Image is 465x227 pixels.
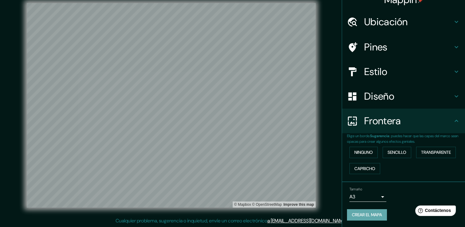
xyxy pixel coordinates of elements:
a: Map feedback [283,202,314,207]
b: Sugerencia [370,133,389,138]
font: Transparente [421,149,451,156]
div: Estilo [342,59,465,84]
h4: Diseño [364,90,453,102]
div: Frontera [342,109,465,133]
div: A3 [349,192,386,202]
button: Sencillo [383,147,411,158]
font: Ninguno [354,149,373,156]
div: Ubicación [342,10,465,34]
font: Crear el mapa [352,211,382,219]
button: Transparente [416,147,456,158]
iframe: Help widget launcher [410,203,458,220]
button: Capricho [349,163,380,174]
button: Crear el mapa [347,209,387,221]
h4: Ubicación [364,16,453,28]
h4: Pines [364,41,453,53]
a: OpenStreetMap [252,202,282,207]
label: Tamaño [349,187,362,192]
a: a [EMAIL_ADDRESS][DOMAIN_NAME] [267,217,347,224]
font: Sencillo [388,149,406,156]
button: Ninguno [349,147,378,158]
h4: Estilo [364,66,453,78]
h4: Frontera [364,115,453,127]
a: Mapbox [234,202,251,207]
div: Pines [342,35,465,59]
font: Capricho [354,165,375,173]
p: Elige un borde. : puedes hacer que las capas del marco sean opacas para crear algunos efectos gen... [347,133,465,144]
canvas: Mapa [27,3,316,208]
p: Cualquier problema, sugerencia o inquietud, envíe un correo electrónico . [116,217,348,225]
div: Diseño [342,84,465,109]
